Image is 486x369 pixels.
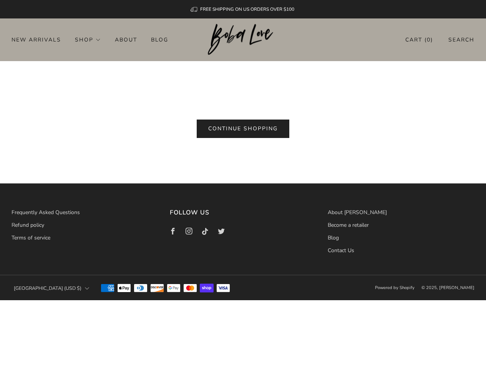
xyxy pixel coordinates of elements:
[12,33,61,46] a: New Arrivals
[375,285,415,291] a: Powered by Shopify
[12,280,91,297] button: [GEOGRAPHIC_DATA] (USD $)
[328,234,339,241] a: Blog
[197,120,289,138] a: Continue shopping
[12,234,50,241] a: Terms of service
[170,207,317,218] h3: Follow us
[12,221,44,229] a: Refund policy
[200,6,294,12] span: FREE SHIPPING ON US ORDERS OVER $100
[12,209,80,216] a: Frequently Asked Questions
[421,285,474,291] span: © 2025, [PERSON_NAME]
[448,33,474,46] a: Search
[427,36,431,43] items-count: 0
[328,221,369,229] a: Become a retailer
[75,33,101,46] a: Shop
[115,33,137,46] a: About
[208,24,278,56] a: Boba Love
[405,33,433,46] a: Cart
[151,33,168,46] a: Blog
[328,209,387,216] a: About [PERSON_NAME]
[328,247,354,254] a: Contact Us
[208,24,278,55] img: Boba Love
